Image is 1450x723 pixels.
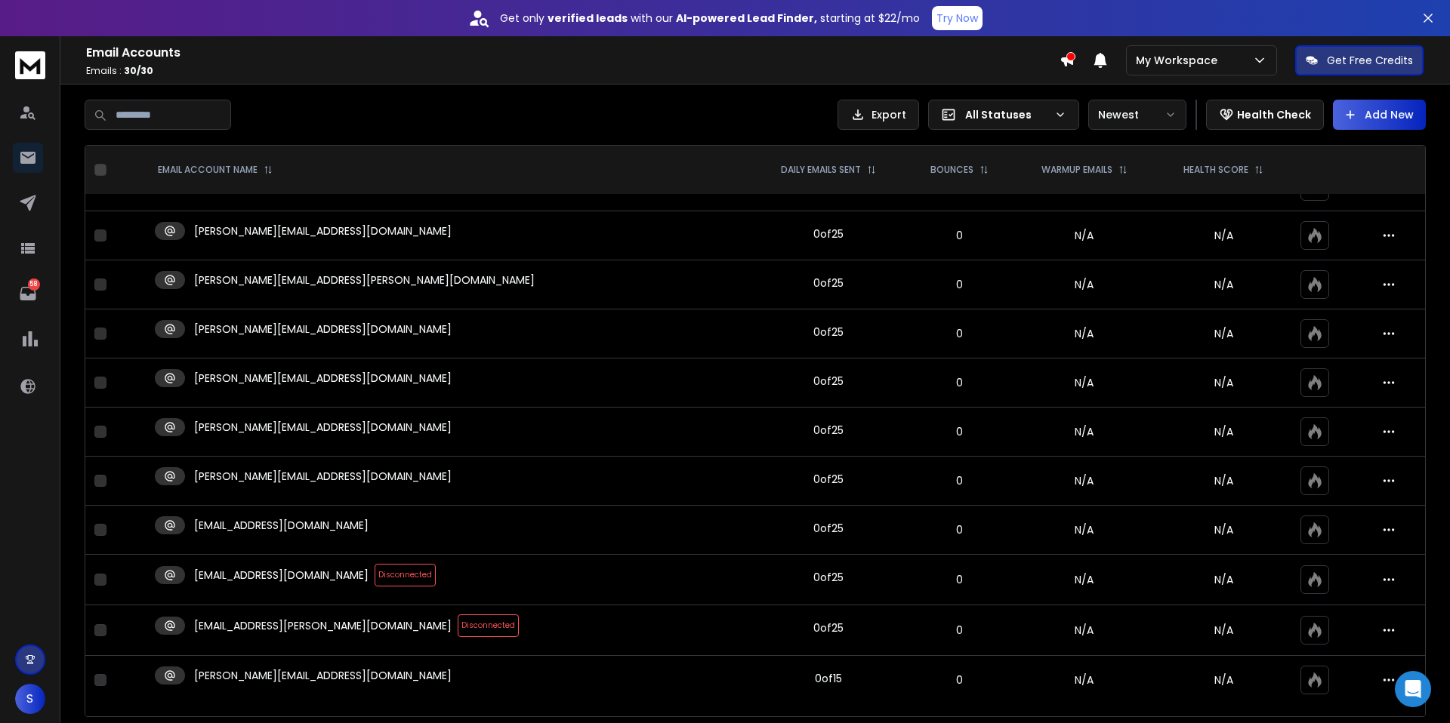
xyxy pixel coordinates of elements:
[1013,656,1156,705] td: N/A
[1165,228,1282,243] p: N/A
[1206,100,1324,130] button: Health Check
[1013,260,1156,309] td: N/A
[86,65,1060,77] p: Emails :
[1395,671,1431,707] div: Open Intercom Messenger
[915,424,1004,439] p: 0
[194,668,452,683] p: [PERSON_NAME][EMAIL_ADDRESS][DOMAIN_NAME]
[1013,309,1156,358] td: N/A
[194,618,452,633] p: [EMAIL_ADDRESS][PERSON_NAME][DOMAIN_NAME]
[1183,164,1248,176] p: HEALTH SCORE
[813,423,844,438] div: 0 of 25
[1165,473,1282,488] p: N/A
[1013,605,1156,656] td: N/A
[813,275,844,291] div: 0 of 25
[676,11,817,26] strong: AI-powered Lead Finder,
[915,277,1004,292] p: 0
[1013,457,1156,506] td: N/A
[813,325,844,340] div: 0 of 25
[915,375,1004,390] p: 0
[1165,623,1282,638] p: N/A
[13,278,43,309] a: 58
[838,100,919,130] button: Export
[1295,45,1424,75] button: Get Free Credits
[1041,164,1112,176] p: WARMUP EMAILS
[194,469,452,484] p: [PERSON_NAME][EMAIL_ADDRESS][DOMAIN_NAME]
[813,472,844,487] div: 0 of 25
[915,572,1004,587] p: 0
[813,521,844,536] div: 0 of 25
[1013,408,1156,457] td: N/A
[158,164,273,176] div: EMAIL ACCOUNT NAME
[548,11,628,26] strong: verified leads
[194,568,369,583] p: [EMAIL_ADDRESS][DOMAIN_NAME]
[915,522,1004,537] p: 0
[124,64,153,77] span: 30 / 30
[28,278,40,291] p: 58
[500,11,920,26] p: Get only with our starting at $22/mo
[965,107,1048,122] p: All Statuses
[1013,358,1156,408] td: N/A
[813,620,844,635] div: 0 of 25
[1013,555,1156,605] td: N/A
[15,684,45,714] button: S
[1165,672,1282,688] p: N/A
[1237,107,1311,122] p: Health Check
[194,223,452,238] p: [PERSON_NAME][EMAIL_ADDRESS][DOMAIN_NAME]
[915,228,1004,243] p: 0
[1165,522,1282,537] p: N/A
[930,164,973,176] p: BOUNCES
[194,322,452,337] p: [PERSON_NAME][EMAIL_ADDRESS][DOMAIN_NAME]
[1136,53,1223,68] p: My Workspace
[915,326,1004,341] p: 0
[915,473,1004,488] p: 0
[1165,375,1282,390] p: N/A
[1333,100,1426,130] button: Add New
[1165,277,1282,292] p: N/A
[194,272,535,288] p: [PERSON_NAME][EMAIL_ADDRESS][PERSON_NAME][DOMAIN_NAME]
[1013,506,1156,555] td: N/A
[194,371,452,386] p: [PERSON_NAME][EMAIL_ADDRESS][DOMAIN_NAME]
[813,570,844,585] div: 0 of 25
[15,51,45,79] img: logo
[1088,100,1186,130] button: Newest
[936,11,978,26] p: Try Now
[1165,326,1282,341] p: N/A
[1165,572,1282,587] p: N/A
[815,671,842,686] div: 0 of 15
[813,374,844,389] div: 0 of 25
[86,44,1060,62] h1: Email Accounts
[1165,424,1282,439] p: N/A
[915,672,1004,688] p: 0
[194,518,369,533] p: [EMAIL_ADDRESS][DOMAIN_NAME]
[781,164,861,176] p: DAILY EMAILS SENT
[932,6,983,30] button: Try Now
[1013,211,1156,260] td: N/A
[813,226,844,242] div: 0 of 25
[375,564,436,586] span: Disconnected
[194,420,452,435] p: [PERSON_NAME][EMAIL_ADDRESS][DOMAIN_NAME]
[1327,53,1413,68] p: Get Free Credits
[458,614,519,637] span: Disconnected
[915,623,1004,638] p: 0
